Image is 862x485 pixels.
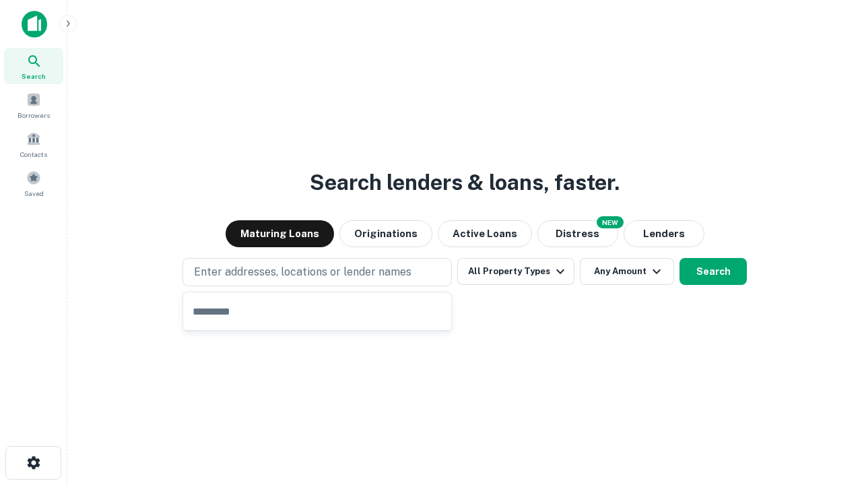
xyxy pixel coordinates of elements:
button: Enter addresses, locations or lender names [183,258,452,286]
button: Lenders [624,220,704,247]
span: Search [22,71,46,82]
button: Originations [339,220,432,247]
img: capitalize-icon.png [22,11,47,38]
h3: Search lenders & loans, faster. [310,166,620,199]
span: Saved [24,188,44,199]
p: Enter addresses, locations or lender names [194,264,411,280]
span: Borrowers [18,110,50,121]
span: Contacts [20,149,47,160]
a: Borrowers [4,87,63,123]
a: Saved [4,165,63,201]
button: Active Loans [438,220,532,247]
div: NEW [597,216,624,228]
button: Maturing Loans [226,220,334,247]
iframe: Chat Widget [795,377,862,442]
button: Search distressed loans with lien and other non-mortgage details. [537,220,618,247]
a: Contacts [4,126,63,162]
button: All Property Types [457,258,574,285]
button: Any Amount [580,258,674,285]
a: Search [4,48,63,84]
button: Search [679,258,747,285]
